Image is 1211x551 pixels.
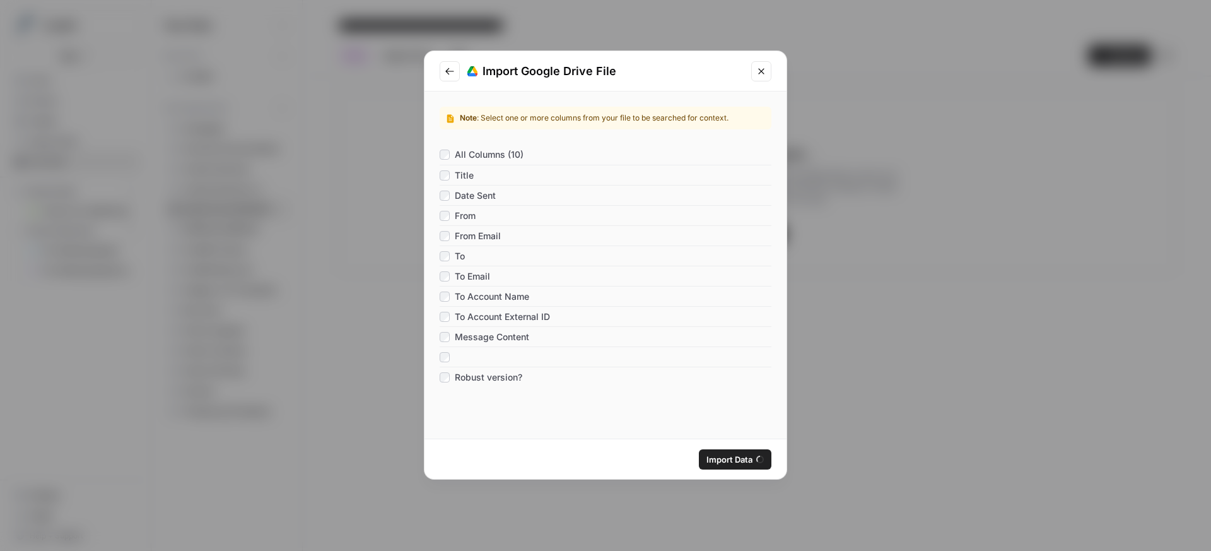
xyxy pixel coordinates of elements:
[440,332,450,342] input: Message Content
[455,210,476,222] span: From
[455,148,524,161] span: All Columns (10)
[440,170,450,181] input: Title
[440,251,450,261] input: To
[440,191,450,201] input: Date Sent
[706,453,752,466] span: Import Data
[440,271,450,281] input: To Email
[467,62,744,80] div: Import Google Drive File
[455,189,496,202] span: Date Sent
[440,150,450,160] input: All Columns (10)
[455,169,474,182] span: Title
[440,312,450,322] input: To Account External ID
[455,250,465,263] span: To
[440,292,450,302] input: To Account Name
[455,270,490,283] span: To Email
[751,61,771,81] button: Close modal
[455,290,529,303] span: To Account Name
[440,61,460,81] button: Go to previous step
[440,231,450,241] input: From Email
[455,371,522,384] span: Robust version?
[455,230,501,242] span: From Email
[440,211,450,221] input: From
[460,113,477,122] span: Note
[477,113,728,122] span: : Select one or more columns from your file to be searched for context.
[699,449,771,470] button: Import Data
[455,331,529,343] span: Message Content
[440,372,450,382] input: Robust version?
[455,311,550,323] span: To Account External ID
